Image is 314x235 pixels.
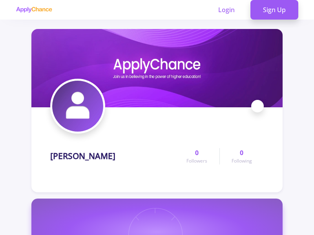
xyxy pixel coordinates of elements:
a: 0Followers [175,148,219,164]
h1: [PERSON_NAME] [50,151,115,161]
span: Following [232,157,252,164]
a: 0Following [219,148,264,164]
span: Followers [186,157,207,164]
span: 0 [195,148,199,157]
span: 0 [240,148,243,157]
img: applychance logo text only [16,7,52,13]
img: Hoorinaz Hamzeheiavatar [52,81,103,132]
img: Hoorinaz Hamzeheicover image [31,29,283,107]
